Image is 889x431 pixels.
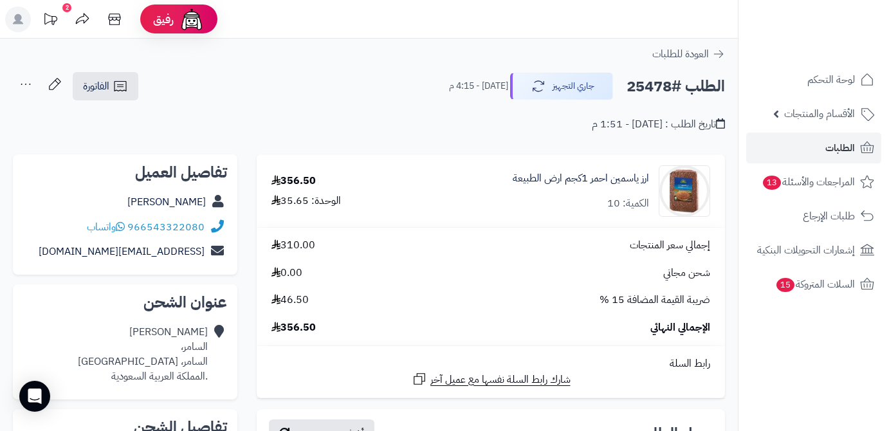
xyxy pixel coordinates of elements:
[271,238,315,253] span: 310.00
[23,295,227,310] h2: عنوان الشحن
[746,269,881,300] a: السلات المتروكة15
[39,244,205,259] a: [EMAIL_ADDRESS][DOMAIN_NAME]
[83,78,109,94] span: الفاتورة
[600,293,710,307] span: ضريبة القيمة المضافة 15 %
[746,64,881,95] a: لوحة التحكم
[650,320,710,335] span: الإجمالي النهائي
[652,46,725,62] a: العودة للطلبات
[652,46,709,62] span: العودة للطلبات
[663,266,710,280] span: شحن مجاني
[271,320,316,335] span: 356.50
[78,325,208,383] div: [PERSON_NAME] السامر، السامر، [GEOGRAPHIC_DATA] .المملكة العربية السعودية
[412,371,571,387] a: شارك رابط السلة نفسها مع عميل آخر
[659,165,710,217] img: Red-Jasmine-Rice.jpg.320x400_q95_upscale-True-90x90.jpg
[775,275,855,293] span: السلات المتروكة
[592,117,725,132] div: تاريخ الطلب : [DATE] - 1:51 م
[807,71,855,89] span: لوحة التحكم
[179,6,205,32] img: ai-face.png
[607,196,649,211] div: الكمية: 10
[630,238,710,253] span: إجمالي سعر المنتجات
[87,219,125,235] a: واتساب
[23,165,227,180] h2: تفاصيل العميل
[757,241,855,259] span: إشعارات التحويلات البنكية
[776,278,795,293] span: 15
[19,381,50,412] div: Open Intercom Messenger
[34,6,66,35] a: تحديثات المنصة
[127,194,206,210] a: [PERSON_NAME]
[153,12,174,27] span: رفيق
[746,167,881,197] a: المراجعات والأسئلة13
[510,73,613,100] button: جاري التجهيز
[430,372,571,387] span: شارك رابط السلة نفسها مع عميل آخر
[271,174,316,188] div: 356.50
[271,194,341,208] div: الوحدة: 35.65
[762,173,855,191] span: المراجعات والأسئلة
[803,207,855,225] span: طلبات الإرجاع
[746,235,881,266] a: إشعارات التحويلات البنكية
[73,72,138,100] a: الفاتورة
[825,139,855,157] span: الطلبات
[784,105,855,123] span: الأقسام والمنتجات
[127,219,205,235] a: 966543322080
[271,293,309,307] span: 46.50
[763,176,782,190] span: 13
[449,80,508,93] small: [DATE] - 4:15 م
[513,171,649,186] a: ارز ياسمين احمر 1كجم ارض الطبيعة
[627,73,725,100] h2: الطلب #25478
[62,3,71,12] div: 2
[746,201,881,232] a: طلبات الإرجاع
[802,28,877,55] img: logo-2.png
[271,266,302,280] span: 0.00
[262,356,720,371] div: رابط السلة
[746,133,881,163] a: الطلبات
